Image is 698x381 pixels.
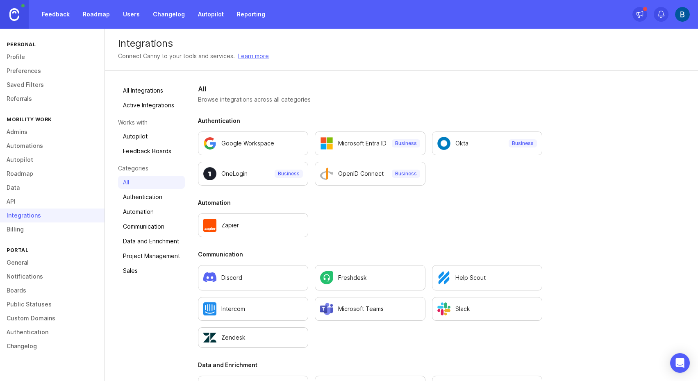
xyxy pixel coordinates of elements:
a: Sales [118,264,185,277]
p: Business [278,170,300,177]
a: Changelog [148,7,190,22]
a: Active Integrations [118,99,185,112]
p: Business [395,140,417,147]
a: Configure Intercom settings. [198,297,308,321]
h3: Communication [198,250,542,259]
a: Feedback Boards [118,145,185,158]
p: OneLogin [221,170,248,178]
p: Microsoft Teams [338,305,384,313]
a: Reporting [232,7,270,22]
p: Intercom [221,305,245,313]
div: Integrations [118,39,685,48]
p: Microsoft Entra ID [338,139,387,147]
a: Configure Okta settings. [432,132,542,155]
a: Configure Freshdesk settings. [315,265,425,290]
a: Configure Microsoft Entra ID settings. [315,132,425,155]
p: Google Workspace [221,139,274,147]
a: Configure OpenID Connect settings. [315,162,425,186]
a: All [118,176,185,189]
h3: Data and Enrichment [198,361,542,369]
p: Okta [455,139,468,147]
a: Configure Microsoft Teams settings. [315,297,425,321]
div: Connect Canny to your tools and services. [118,52,235,61]
p: Business [512,140,534,147]
p: Zapier [221,221,239,229]
a: Automation [118,205,185,218]
a: Configure OneLogin settings. [198,162,308,186]
p: Freshdesk [338,274,367,282]
p: Browse integrations across all categories [198,95,542,104]
p: Zendesk [221,333,246,342]
a: Configure Help Scout settings. [432,265,542,290]
a: Project Management [118,249,185,263]
p: Discord [221,274,242,282]
a: Autopilot [193,7,229,22]
h3: Authentication [198,117,542,125]
a: Roadmap [78,7,115,22]
img: Canny Home [9,8,19,21]
a: Feedback [37,7,75,22]
a: All Integrations [118,84,185,97]
p: Business [395,170,417,177]
a: Authentication [118,190,185,204]
a: Configure Discord settings. [198,265,308,290]
p: Slack [455,305,470,313]
p: OpenID Connect [338,170,384,178]
p: Help Scout [455,274,486,282]
img: Boris Guéry [675,7,690,22]
h2: All [198,84,542,94]
a: Learn more [238,52,269,61]
a: Configure Zapier settings. [198,213,308,237]
h3: Automation [198,199,542,207]
a: Data and Enrichment [118,235,185,248]
p: Categories [118,164,185,172]
a: Configure Google Workspace settings. [198,132,308,155]
a: Users [118,7,145,22]
a: Autopilot [118,130,185,143]
div: Open Intercom Messenger [670,353,690,373]
a: Configure Slack settings. [432,297,542,321]
a: Communication [118,220,185,233]
p: Works with [118,118,185,127]
a: Configure Zendesk settings. [198,327,308,348]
